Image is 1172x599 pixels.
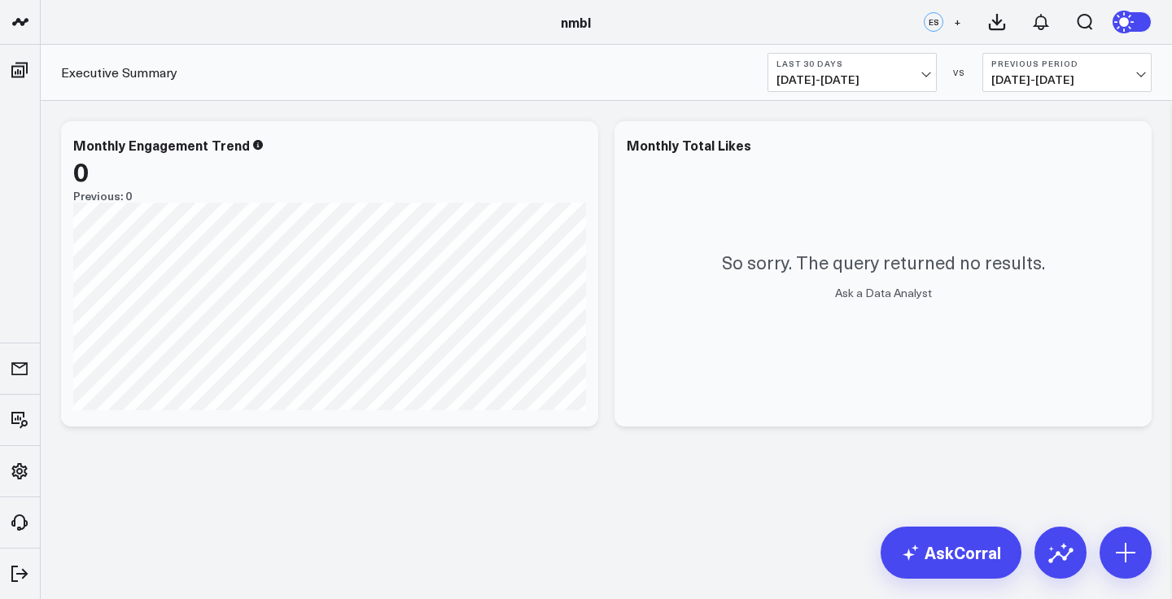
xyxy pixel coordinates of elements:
button: + [947,12,967,32]
a: nmbl [561,13,591,31]
div: VS [945,68,974,77]
span: [DATE] - [DATE] [776,73,928,86]
span: [DATE] - [DATE] [991,73,1143,86]
a: Ask a Data Analyst [835,285,932,300]
div: ES [924,12,943,32]
a: AskCorral [881,527,1021,579]
b: Previous Period [991,59,1143,68]
p: So sorry. The query returned no results. [722,250,1045,274]
a: Executive Summary [61,63,177,81]
div: Monthly Total Likes [627,136,751,154]
span: + [954,16,961,28]
div: Monthly Engagement Trend [73,136,250,154]
button: Last 30 Days[DATE]-[DATE] [767,53,937,92]
div: 0 [73,156,89,186]
div: Previous: 0 [73,190,586,203]
b: Last 30 Days [776,59,928,68]
button: Previous Period[DATE]-[DATE] [982,53,1152,92]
